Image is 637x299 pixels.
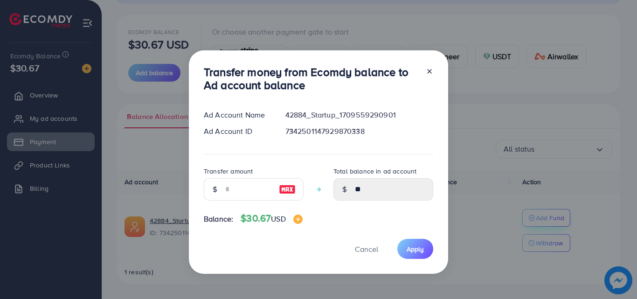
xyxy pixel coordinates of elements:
[343,239,390,259] button: Cancel
[204,214,233,224] span: Balance:
[196,110,278,120] div: Ad Account Name
[204,167,253,176] label: Transfer amount
[293,215,303,224] img: image
[278,126,441,137] div: 7342501147929870338
[271,214,285,224] span: USD
[355,244,378,254] span: Cancel
[204,65,418,92] h3: Transfer money from Ecomdy balance to Ad account balance
[407,244,424,254] span: Apply
[397,239,433,259] button: Apply
[278,110,441,120] div: 42884_Startup_1709559290901
[279,184,296,195] img: image
[241,213,302,224] h4: $30.67
[333,167,416,176] label: Total balance in ad account
[196,126,278,137] div: Ad Account ID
